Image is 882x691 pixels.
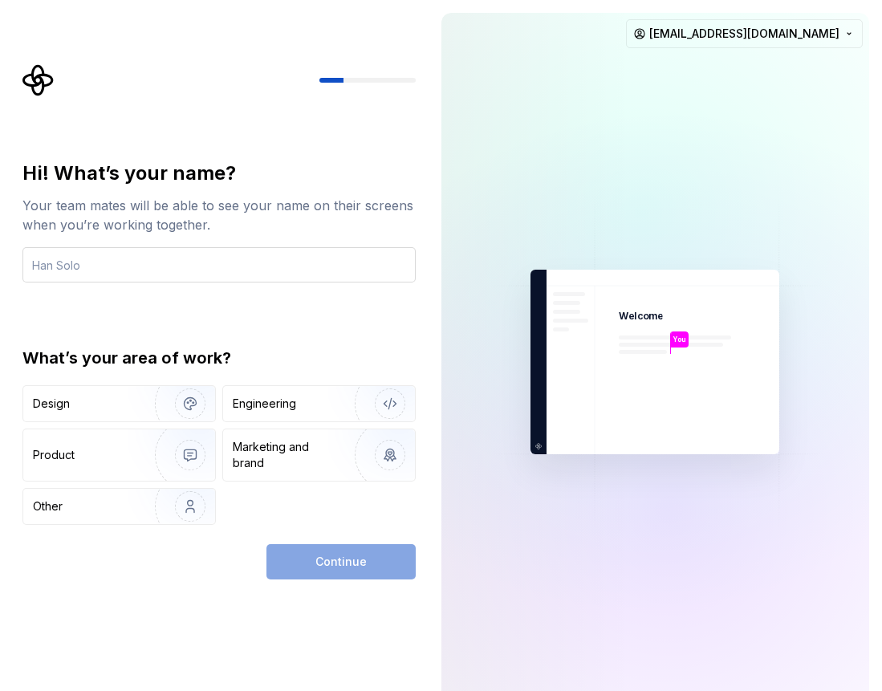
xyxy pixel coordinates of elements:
[619,310,663,323] p: Welcome
[233,396,296,412] div: Engineering
[649,26,839,42] span: [EMAIL_ADDRESS][DOMAIN_NAME]
[33,498,63,514] div: Other
[22,161,416,186] div: Hi! What’s your name?
[673,335,685,344] p: You
[22,196,416,234] div: Your team mates will be able to see your name on their screens when you’re working together.
[626,19,863,48] button: [EMAIL_ADDRESS][DOMAIN_NAME]
[33,396,70,412] div: Design
[22,347,416,369] div: What’s your area of work?
[33,447,75,463] div: Product
[22,247,416,282] input: Han Solo
[233,439,341,471] div: Marketing and brand
[22,64,55,96] svg: Supernova Logo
